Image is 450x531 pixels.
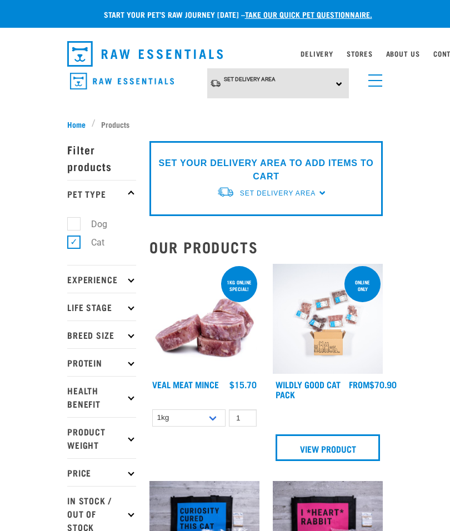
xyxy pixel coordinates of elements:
[386,52,420,56] a: About Us
[73,236,109,249] label: Cat
[67,118,383,130] nav: breadcrumbs
[67,118,92,130] a: Home
[245,12,372,16] a: take our quick pet questionnaire.
[276,382,341,397] a: Wildly Good Cat Pack
[67,348,136,376] p: Protein
[67,41,223,67] img: Raw Essentials Logo
[67,265,136,293] p: Experience
[349,379,397,389] div: $70.90
[70,73,174,90] img: Raw Essentials Logo
[349,382,369,387] span: FROM
[67,118,86,130] span: Home
[276,434,380,461] a: View Product
[273,264,383,374] img: Cat 0 2sec
[344,274,381,297] div: ONLINE ONLY
[224,76,276,82] span: Set Delivery Area
[67,180,136,208] p: Pet Type
[67,320,136,348] p: Breed Size
[363,68,383,88] a: menu
[158,157,374,183] p: SET YOUR DELIVERY AREA TO ADD ITEMS TO CART
[149,264,259,374] img: 1160 Veal Meat Mince Medallions 01
[229,379,257,389] div: $15.70
[229,409,257,427] input: 1
[210,79,221,88] img: van-moving.png
[221,274,257,297] div: 1kg online special!
[67,458,136,486] p: Price
[67,376,136,417] p: Health Benefit
[152,382,219,387] a: Veal Meat Mince
[67,293,136,320] p: Life Stage
[58,37,392,71] nav: dropdown navigation
[73,217,112,231] label: Dog
[347,52,373,56] a: Stores
[217,186,234,198] img: van-moving.png
[301,52,333,56] a: Delivery
[240,189,316,197] span: Set Delivery Area
[67,417,136,458] p: Product Weight
[149,238,383,256] h2: Our Products
[67,136,136,180] p: Filter products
